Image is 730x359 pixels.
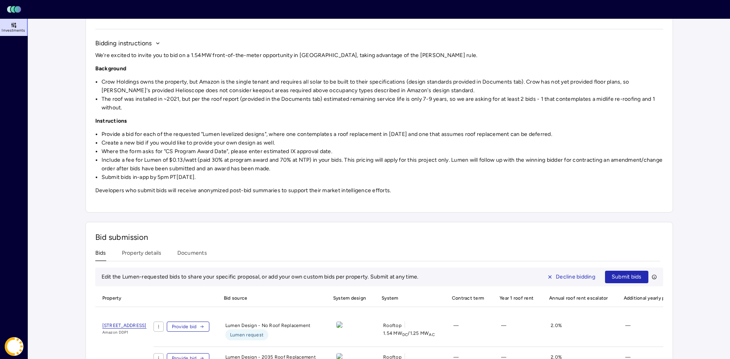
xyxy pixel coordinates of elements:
span: System [377,289,441,307]
span: Bidding instructions [95,39,152,48]
sub: DC [402,332,408,337]
div: — [447,321,489,340]
button: Submit bids [605,271,648,283]
span: Contract term [447,289,489,307]
button: Documents [177,249,207,261]
img: view [336,321,343,328]
div: — [495,321,538,340]
li: Where the form asks for "CS Program Award Date", please enter estimated IX approval date. [102,147,663,156]
a: [STREET_ADDRESS] [102,321,146,329]
li: Create a new bid if you would like to provide your own design as well. [102,139,663,147]
li: Crow Holdings owns the property, but Amazon is the single tenant and requires all solar to be bui... [102,78,663,95]
p: Developers who submit bids will receive anonymized post-bid summaries to support their market int... [95,186,663,195]
span: Rooftop [383,321,402,329]
button: Bidding instructions [95,39,161,48]
li: Provide a bid for each of the requested "Lumen levelized designs", where one contemplates a roof ... [102,130,663,139]
strong: Background [95,65,127,72]
span: Amazon DDP1 [102,329,146,336]
div: Lumen Design - No Roof Replacement [219,321,322,340]
span: System design [328,289,371,307]
img: Coast Energy [5,337,23,356]
li: Include a fee for Lumen of $0.13/watt (paid 30% at program award and 70% at NTP) in your bids. Th... [102,156,663,173]
span: Submit bids [612,273,642,281]
button: Property details [122,249,162,261]
span: Property [95,289,153,307]
span: Bid submission [95,232,148,242]
sub: AC [429,332,435,337]
span: [STREET_ADDRESS] [102,323,146,329]
span: Lumen request [230,331,264,339]
button: Provide bid [167,321,210,332]
span: 1.54 MW / 1.25 MW [383,329,435,337]
span: Edit the Lumen-requested bids to share your specific proposal, or add your own custom bids per pr... [102,273,419,280]
button: Bids [95,249,106,261]
span: Investments [2,28,25,33]
strong: Instructions [95,118,127,124]
li: The roof was installed in ~2021, but per the roof report (provided in the Documents tab) estimate... [102,95,663,112]
p: We're excited to invite you to bid on a 1.54MW front-of-the-meter opportunity in [GEOGRAPHIC_DATA... [95,51,663,60]
span: Additional yearly payments [619,289,689,307]
span: Decline bidding [556,273,595,281]
button: Decline bidding [541,271,602,283]
span: Annual roof rent escalator [544,289,613,307]
div: 2.0% [544,321,613,340]
li: Submit bids in-app by 5pm PT[DATE]. [102,173,663,182]
span: Provide bid [172,323,197,330]
div: — [619,321,689,340]
span: Bid source [219,289,322,307]
span: Year 1 roof rent [495,289,538,307]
